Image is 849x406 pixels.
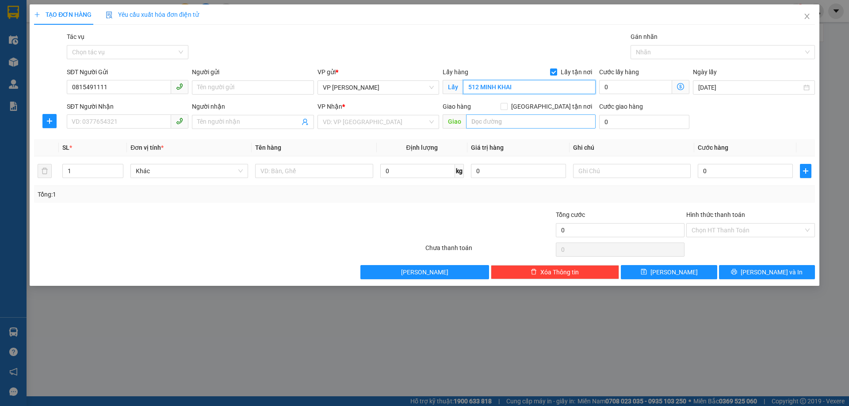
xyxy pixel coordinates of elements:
[443,68,468,76] span: Lấy hàng
[130,144,164,151] span: Đơn vị tính
[106,11,199,18] span: Yêu cầu xuất hóa đơn điện tử
[67,33,84,40] label: Tác vụ
[136,164,243,178] span: Khác
[471,164,566,178] input: 0
[43,118,56,125] span: plus
[424,243,555,258] div: Chưa thanh toán
[317,67,439,77] div: VP gửi
[650,267,698,277] span: [PERSON_NAME]
[698,83,801,92] input: Ngày lấy
[677,83,684,90] span: dollar-circle
[741,267,803,277] span: [PERSON_NAME] và In
[491,265,620,279] button: deleteXóa Thông tin
[599,68,639,76] label: Cước lấy hàng
[67,67,188,77] div: SĐT Người Gửi
[34,11,92,18] span: TẠO ĐƠN HÀNG
[466,114,596,129] input: Dọc đường
[531,269,537,276] span: delete
[540,267,579,277] span: Xóa Thông tin
[443,103,471,110] span: Giao hàng
[570,139,694,156] th: Ghi chú
[731,269,737,276] span: printer
[621,265,717,279] button: save[PERSON_NAME]
[62,144,69,151] span: SL
[192,102,314,111] div: Người nhận
[302,118,309,125] span: user-add
[557,67,596,77] span: Lấy tận nơi
[631,33,658,40] label: Gán nhãn
[693,68,717,76] label: Ngày lấy
[192,67,314,77] div: Người gửi
[317,103,342,110] span: VP Nhận
[471,144,504,151] span: Giá trị hàng
[599,103,643,110] label: Cước giao hàng
[599,80,672,94] input: Cước lấy hàng
[508,102,596,111] span: [GEOGRAPHIC_DATA] tận nơi
[401,267,448,277] span: [PERSON_NAME]
[42,114,57,128] button: plus
[406,144,438,151] span: Định lượng
[719,265,815,279] button: printer[PERSON_NAME] và In
[698,144,728,151] span: Cước hàng
[38,164,52,178] button: delete
[641,269,647,276] span: save
[323,81,434,94] span: VP Minh Khai
[800,167,811,175] span: plus
[443,80,463,94] span: Lấy
[255,164,373,178] input: VD: Bàn, Ghế
[176,83,183,90] span: phone
[686,211,745,218] label: Hình thức thanh toán
[803,13,811,20] span: close
[556,211,585,218] span: Tổng cước
[34,11,40,18] span: plus
[455,164,464,178] span: kg
[795,4,819,29] button: Close
[573,164,691,178] input: Ghi Chú
[800,164,811,178] button: plus
[463,80,596,94] input: Lấy tận nơi
[106,11,113,19] img: icon
[176,118,183,125] span: phone
[67,102,188,111] div: SĐT Người Nhận
[38,190,328,199] div: Tổng: 1
[599,115,689,129] input: Cước giao hàng
[360,265,489,279] button: [PERSON_NAME]
[443,114,466,129] span: Giao
[255,144,281,151] span: Tên hàng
